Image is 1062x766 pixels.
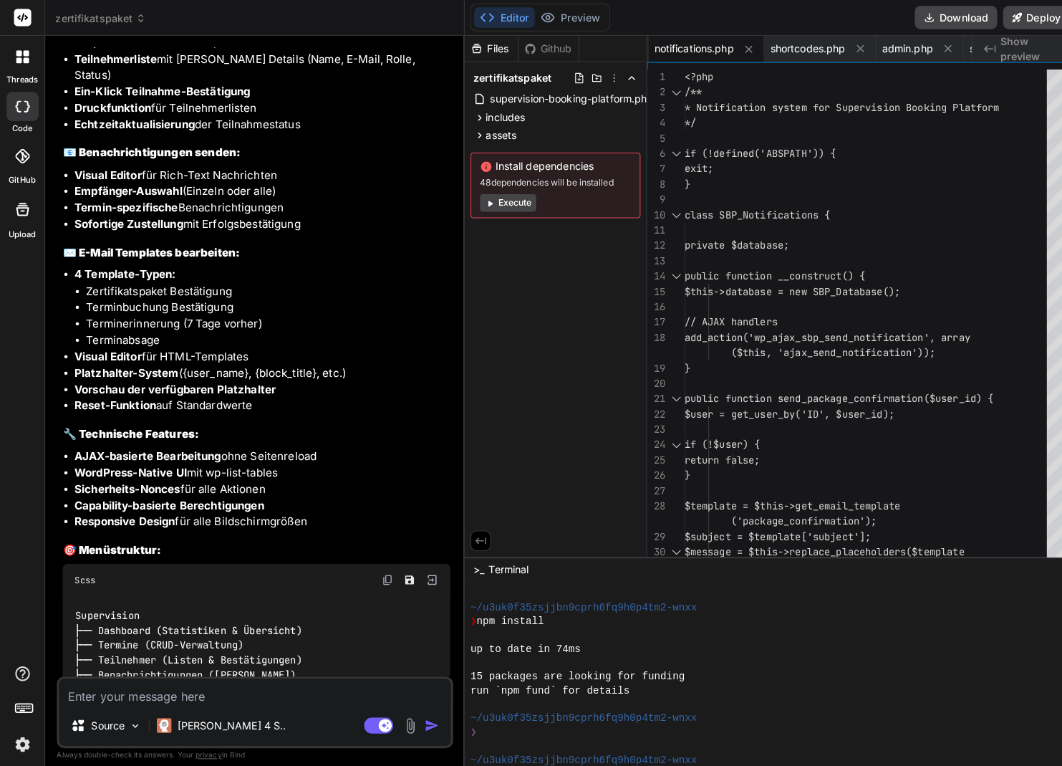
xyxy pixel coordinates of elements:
li: Zertifikatspaket Bestätigung [85,278,442,295]
span: ~/u3uk0f35zsjjbn9cprh6fq9h0p4tm2-wnxx [462,699,685,712]
span: shortcodes.php [756,41,830,55]
strong: Sofortige Zustellung [73,213,180,226]
li: mit [PERSON_NAME] Details (Name, E-Mail, Rolle, Status) [73,50,442,82]
div: Click to collapse the range. [655,83,673,98]
span: $message = $this->replace_placeholders($te [672,535,912,548]
span: private $database; [672,234,775,247]
span: >_ [465,552,476,566]
label: threads [6,72,37,85]
code: Supervision ├── Dashboard (Statistiken & Übersicht) ├── Termine (CRUD-Verwaltung) ├── Teilnehmer ... [73,597,296,685]
strong: Reset-Funktion [73,391,153,405]
span: if (!defined('ABSPATH')) { [672,144,821,157]
span: privacy [192,737,218,745]
div: 3 [635,98,653,113]
div: 15 [635,279,653,294]
li: mit Erfolgsbestätigung [73,212,442,229]
div: 4 [635,113,653,128]
span: 15 packages are looking for funding [462,658,672,671]
span: public function __construct() { [672,264,849,277]
span: $subject = $template['subject']; [672,520,855,533]
span: 48 dependencies will be installed [471,173,619,185]
div: 8 [635,173,653,188]
button: Editor [465,7,525,27]
strong: Druckfunktion [73,99,148,112]
div: 27 [635,474,653,489]
span: admin.php [866,41,916,55]
div: 19 [635,354,653,369]
span: class SBP_Notifications { [672,204,815,217]
img: Open in Browser [417,563,430,576]
span: ❯ [462,603,468,617]
div: 21 [635,384,653,399]
button: Preview [525,7,595,27]
strong: Capability-basierte Berechtigungen [73,489,259,503]
div: 24 [635,429,653,444]
li: auf Standardwerte [73,391,442,407]
span: $this->database = new SBP_Database(); [672,279,884,292]
div: Files [456,41,508,55]
div: 13 [635,249,653,264]
strong: Vorschau der verfügbaren Platzhalter [73,375,271,389]
span: ('package_confirmation'); [718,505,861,518]
span: run `npm fund` for details [462,671,618,685]
span: $user = get_user_by('ID', $user_id); [672,400,878,413]
div: 17 [635,309,653,324]
button: Download [898,6,979,29]
span: exit; [672,159,700,172]
span: supervision-booking-platform.php [480,88,643,105]
span: npm install [468,603,534,617]
li: für Rich-Text Nachrichten [73,164,442,181]
img: icon [417,705,431,719]
div: 25 [635,444,653,459]
button: Save file [392,560,412,580]
label: Upload [9,224,36,236]
strong: ✉️ E-Mail Templates bearbeiten: [62,241,236,254]
span: } [672,174,677,187]
div: 2 [635,83,653,98]
span: if (!$user) { [672,430,746,443]
p: Source [90,705,122,719]
li: ({user_name}, {block_title}, etc.) [73,358,442,375]
span: ($this, 'ajax_send_notification')); [718,340,918,353]
img: Pick Models [127,707,139,719]
strong: Visual Editor [73,165,139,178]
div: 22 [635,399,653,414]
span: ~/u3uk0f35zsjjbn9cprh6fq9h0p4tm2-wnxx [462,590,685,603]
button: Execute [471,191,526,208]
img: Claude 4 Sonnet [154,705,168,719]
div: 29 [635,520,653,535]
span: mplate [912,535,947,548]
div: 16 [635,294,653,309]
div: 6 [635,143,653,158]
strong: Empfänger-Auswahl [73,181,179,194]
button: − [1040,547,1053,570]
img: settings [10,719,34,743]
div: 5 [635,128,653,143]
li: (Einzeln oder alle) [73,180,442,196]
li: für Teilnehmerlisten [73,98,442,115]
p: Always double-check its answers. Your in Bind [56,734,445,748]
strong: AJAX-basierte Bearbeitung [73,441,217,454]
div: 7 [635,158,653,173]
li: der Teilnahmestatus [73,115,442,131]
strong: Teilnehmerliste [73,51,154,64]
strong: Echtzeitaktualisierung [73,115,191,129]
span: tform [952,99,981,112]
strong: 🎯 Menüstruktur: [62,533,158,547]
span: public function send_package_confirmation($use [672,385,935,398]
div: Click to collapse the range. [655,204,673,219]
li: Terminbuchung Bestätigung [85,294,442,310]
span: * Notification system for Supervision Booking Pla [672,99,952,112]
span: Terminal [480,552,519,566]
strong: Ein-Klick Teilnahme-Bestätigung [73,83,246,97]
span: includes [477,108,516,123]
span: $template = $this->get_email_template [672,490,884,503]
div: 1 [635,68,653,83]
li: Terminerinnerung (7 Tage vorher) [85,310,442,327]
li: Benachrichtigungen [73,196,442,213]
strong: Platzhalter-System [73,359,175,373]
span: // AJAX handlers [672,310,763,322]
img: copy [375,564,386,575]
span: ❯ [462,712,468,726]
label: GitHub [9,171,35,183]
